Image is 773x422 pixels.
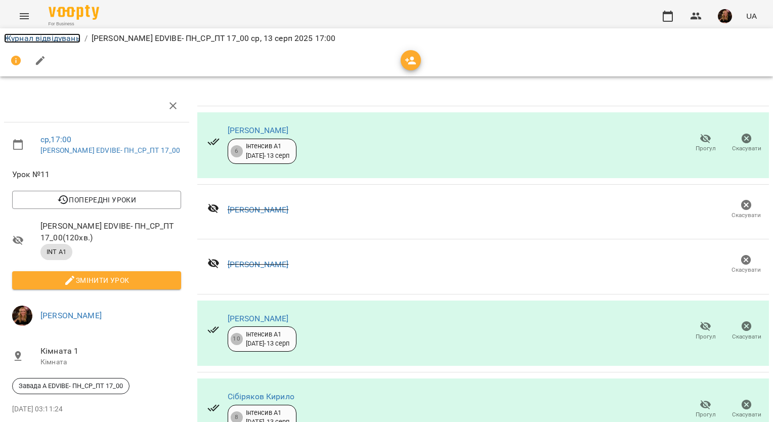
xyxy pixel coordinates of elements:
span: Скасувати [732,266,761,274]
a: Сібіряков Кирило [228,392,294,401]
button: Menu [12,4,36,28]
button: UA [742,7,761,25]
a: Журнал відвідувань [4,33,80,43]
button: Скасувати [725,250,767,279]
nav: breadcrumb [4,32,769,45]
li: / [84,32,88,45]
div: Інтенсив А1 [DATE] - 13 серп [246,330,290,349]
span: INT A1 [40,247,72,257]
a: [PERSON_NAME] [228,205,289,215]
div: Інтенсив А1 [DATE] - 13 серп [246,142,290,160]
span: For Business [49,21,99,27]
button: Прогул [685,129,726,157]
button: Скасувати [726,317,767,346]
span: Урок №11 [12,168,181,181]
span: Завада А EDVIBE- ПН_СР_ПТ 17_00 [13,382,129,391]
span: [PERSON_NAME] EDVIBE- ПН_СР_ПТ 17_00 ( 120 хв. ) [40,220,181,244]
div: Завада А EDVIBE- ПН_СР_ПТ 17_00 [12,378,130,394]
span: Кімната 1 [40,345,181,357]
div: 10 [231,333,243,345]
img: 019b2ef03b19e642901f9fba5a5c5a68.jpg [12,306,32,326]
span: Прогул [696,332,716,341]
a: [PERSON_NAME] [40,311,102,320]
div: 6 [231,145,243,157]
span: Скасувати [732,332,761,341]
button: Змінити урок [12,271,181,289]
p: [DATE] 03:11:24 [12,404,181,414]
span: Скасувати [732,410,761,419]
span: Скасувати [732,144,761,153]
a: [PERSON_NAME] [228,125,289,135]
button: Скасувати [726,129,767,157]
span: Попередні уроки [20,194,173,206]
span: Скасувати [732,211,761,220]
button: Скасувати [725,195,767,224]
a: [PERSON_NAME] EDVIBE- ПН_СР_ПТ 17_00 [40,146,180,154]
span: Змінити урок [20,274,173,286]
p: [PERSON_NAME] EDVIBE- ПН_СР_ПТ 17_00 ср, 13 серп 2025 17:00 [92,32,336,45]
p: Кімната [40,357,181,367]
button: Попередні уроки [12,191,181,209]
a: [PERSON_NAME] [228,314,289,323]
span: UA [746,11,757,21]
a: [PERSON_NAME] [228,260,289,269]
span: Прогул [696,144,716,153]
img: Voopty Logo [49,5,99,20]
img: 019b2ef03b19e642901f9fba5a5c5a68.jpg [718,9,732,23]
a: ср , 17:00 [40,135,71,144]
button: Прогул [685,317,726,346]
span: Прогул [696,410,716,419]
